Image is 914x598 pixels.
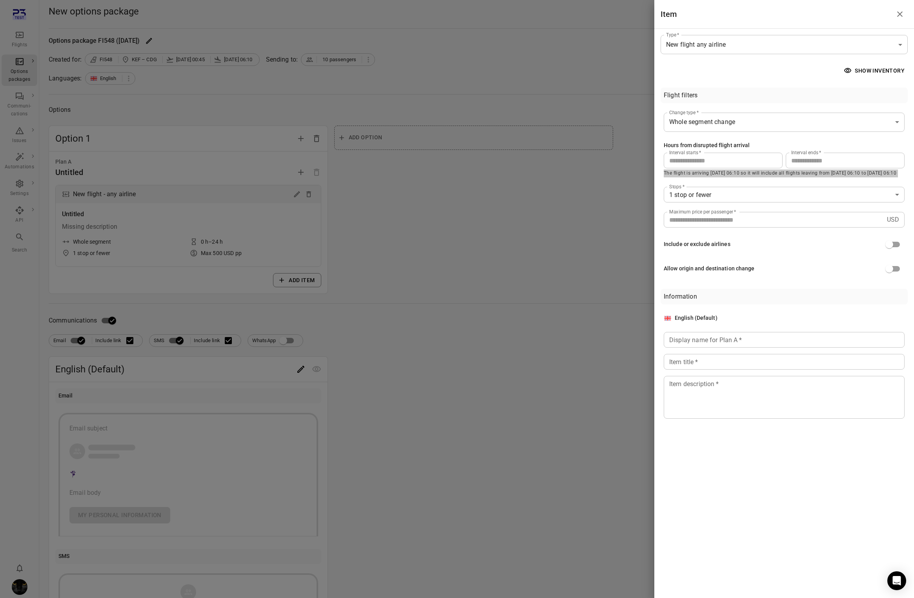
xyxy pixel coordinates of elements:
div: 1 stop or fewer [664,187,905,202]
span: Whole segment change [669,117,892,127]
p: The flight is arriving [DATE] 06:10 so it will include all flights leaving from [DATE] 06:10 to [... [664,170,905,177]
label: Interval ends [791,149,821,156]
p: USD [887,215,899,224]
label: Interval starts [669,149,701,156]
button: Close drawer [892,6,908,22]
div: Information [664,292,697,301]
div: English (Default) [675,314,717,323]
div: Hours from disrupted flight arrival [664,141,750,150]
label: Stops [669,183,685,190]
label: Change type [669,109,699,116]
div: Flight filters [664,91,697,100]
span: New flight any airline [666,40,895,49]
div: Allow origin and destination change [664,264,755,273]
label: Type [666,31,679,38]
h1: Item [661,8,677,20]
div: Open Intercom Messenger [887,571,906,590]
button: Show inventory [842,64,908,78]
label: Maximum price per passenger [669,208,736,215]
div: Include or exclude airlines [664,240,730,249]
